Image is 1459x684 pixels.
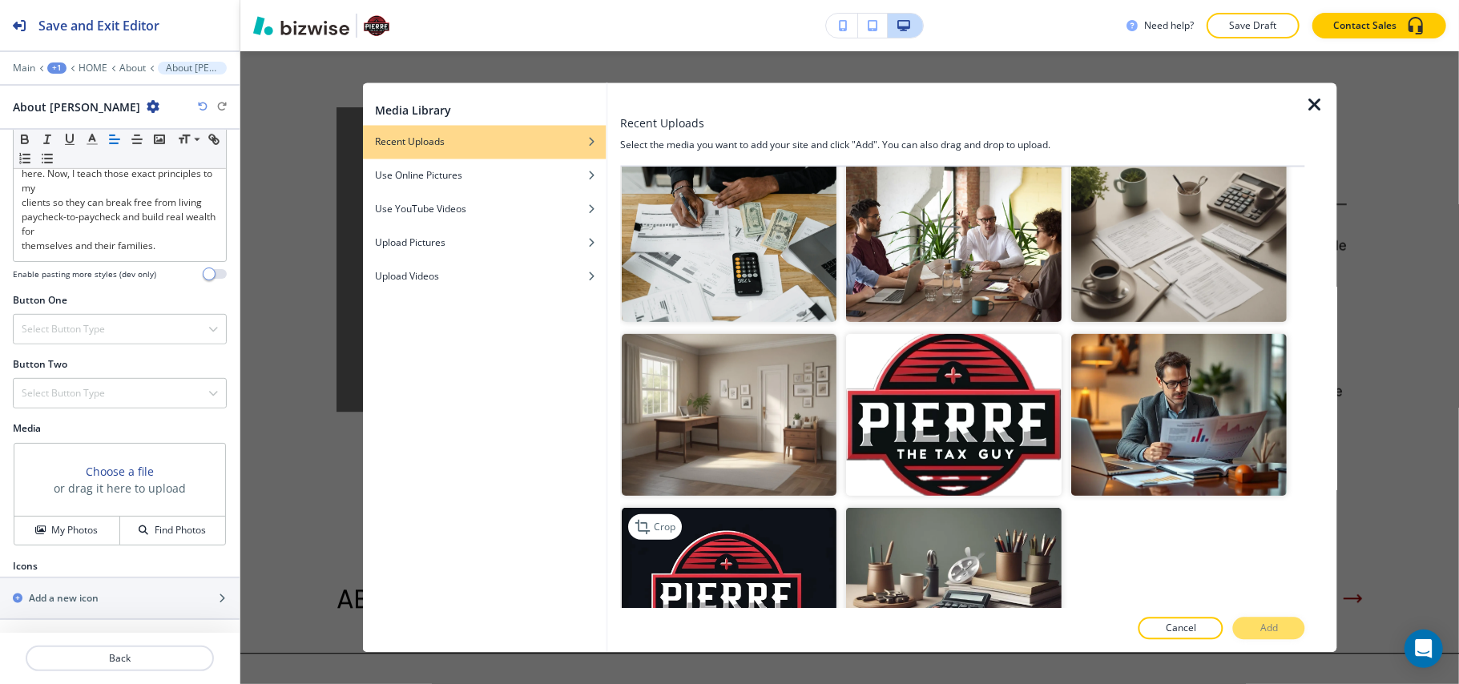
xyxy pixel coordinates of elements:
[364,13,389,38] img: Your Logo
[51,523,98,537] h4: My Photos
[166,62,219,74] p: About [PERSON_NAME]
[86,463,154,480] button: Choose a file
[13,559,38,573] h2: Icons
[47,62,67,74] button: +1
[22,195,218,239] p: clients so they can break free from living paycheck-to-paycheck and build real wealth for
[22,322,105,336] h4: Select Button Type
[1144,18,1194,33] h3: Need help?
[120,517,225,545] button: Find Photos
[1333,18,1397,33] p: Contact Sales
[375,135,445,150] h4: Recent Uploads
[22,239,218,253] p: themselves and their families.
[362,159,606,193] button: Use Online Pictures
[375,236,445,251] h4: Upload Pictures
[1139,618,1223,640] button: Cancel
[79,62,107,74] button: HOME
[375,203,466,217] h4: Use YouTube Videos
[13,293,67,308] h2: Button One
[1312,13,1446,38] button: Contact Sales
[375,169,462,183] h4: Use Online Pictures
[375,103,451,119] h2: Media Library
[1207,13,1300,38] button: Save Draft
[253,16,349,35] img: Bizwise Logo
[628,513,682,539] div: Crop
[119,62,146,74] button: About
[13,62,35,74] button: Main
[375,270,439,284] h4: Upload Videos
[13,99,140,115] h2: About [PERSON_NAME]
[13,268,156,280] h4: Enable pasting more styles (dev only)
[1166,622,1196,636] p: Cancel
[54,480,186,497] h3: or drag it here to upload
[13,357,67,372] h2: Button Two
[654,519,675,533] p: Crop
[1227,18,1279,33] p: Save Draft
[620,115,704,132] h3: Recent Uploads
[29,591,99,606] h2: Add a new icon
[22,152,218,195] p: simple, “mundane” principles that got me here. Now, I teach those exact principles to my
[1405,630,1443,668] div: Open Intercom Messenger
[620,139,1305,153] h4: Select the media you want to add your site and click "Add". You can also drag and drop to upload.
[362,260,606,294] button: Upload Videos
[13,421,227,436] h2: Media
[38,16,159,35] h2: Save and Exit Editor
[362,227,606,260] button: Upload Pictures
[27,651,212,666] p: Back
[13,442,227,546] div: Choose a fileor drag it here to uploadMy PhotosFind Photos
[155,523,206,537] h4: Find Photos
[26,646,214,671] button: Back
[362,193,606,227] button: Use YouTube Videos
[158,62,227,74] button: About [PERSON_NAME]
[14,517,120,545] button: My Photos
[22,386,105,400] h4: Select Button Type
[362,126,606,159] button: Recent Uploads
